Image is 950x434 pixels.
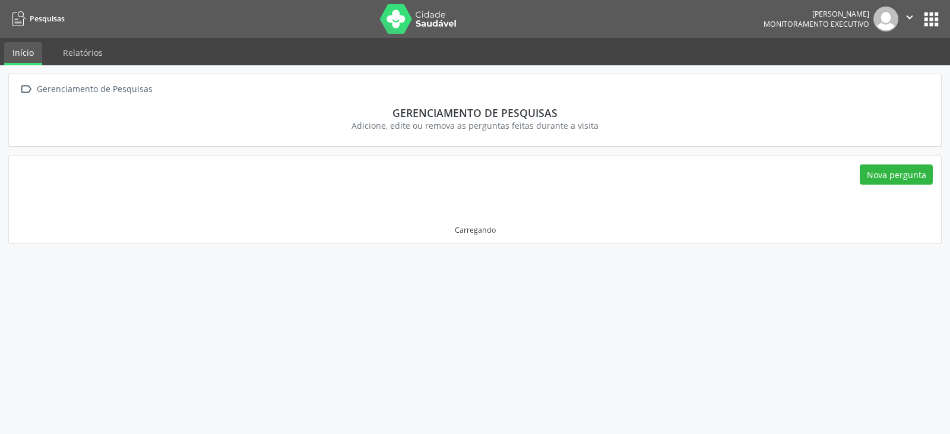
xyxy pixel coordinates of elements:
[764,19,869,29] span: Monitoramento Executivo
[921,9,942,30] button: apps
[764,9,869,19] div: [PERSON_NAME]
[34,81,154,98] div: Gerenciamento de Pesquisas
[4,42,42,65] a: Início
[8,9,65,28] a: Pesquisas
[30,14,65,24] span: Pesquisas
[17,81,154,98] a:  Gerenciamento de Pesquisas
[860,164,933,185] button: Nova pergunta
[17,81,34,98] i: 
[903,11,916,24] i: 
[898,7,921,31] button: 
[26,106,924,119] div: Gerenciamento de Pesquisas
[455,225,496,235] div: Carregando
[873,7,898,31] img: img
[55,42,111,63] a: Relatórios
[26,119,924,132] div: Adicione, edite ou remova as perguntas feitas durante a visita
